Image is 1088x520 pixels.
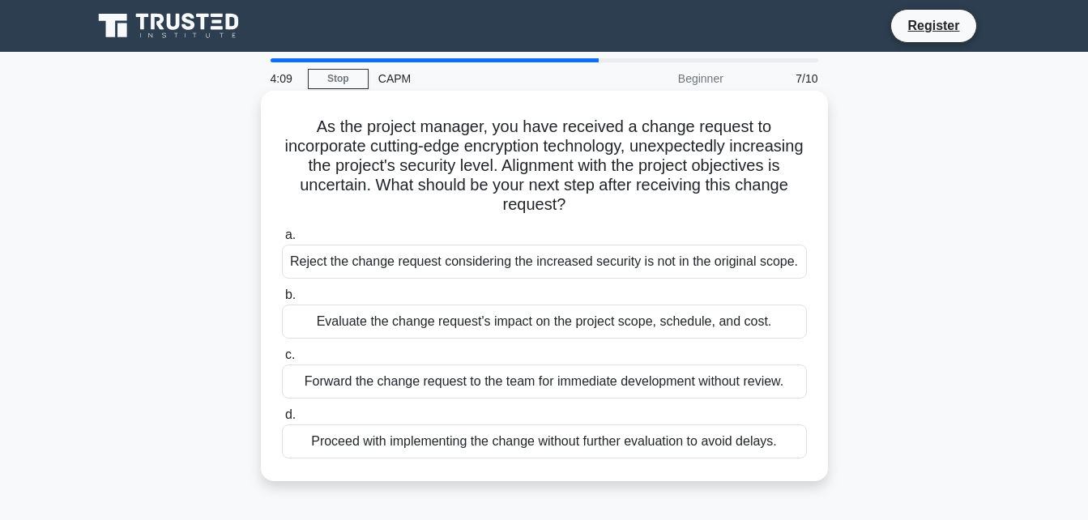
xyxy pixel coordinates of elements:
[733,62,828,95] div: 7/10
[285,347,295,361] span: c.
[282,245,807,279] div: Reject the change request considering the increased security is not in the original scope.
[280,117,809,215] h5: As the project manager, you have received a change request to incorporate cutting-edge encryption...
[282,364,807,399] div: Forward the change request to the team for immediate development without review.
[285,407,296,421] span: d.
[282,305,807,339] div: Evaluate the change request's impact on the project scope, schedule, and cost.
[369,62,591,95] div: CAPM
[282,424,807,458] div: Proceed with implementing the change without further evaluation to avoid delays.
[285,288,296,301] span: b.
[898,15,969,36] a: Register
[308,69,369,89] a: Stop
[261,62,308,95] div: 4:09
[285,228,296,241] span: a.
[591,62,733,95] div: Beginner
